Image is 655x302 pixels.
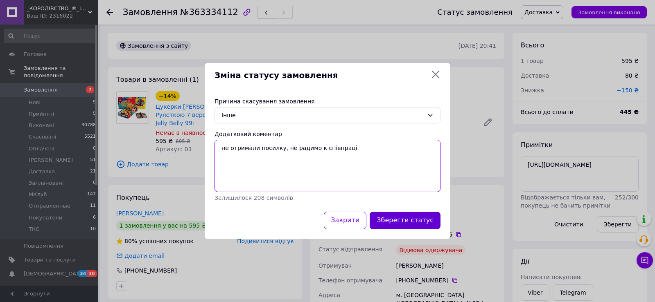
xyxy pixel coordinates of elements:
[215,131,282,137] label: Додатковий коментар
[370,212,440,229] button: Зберегти статус
[215,140,440,192] textarea: не отримали посилку, не радимо к співпраці
[215,195,293,201] span: Залишилося 208 символів
[324,212,366,229] button: Закрити
[215,97,440,105] div: Причина скасування замовлення
[215,69,427,81] span: Зміна статусу замовлення
[221,111,424,120] div: Інше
